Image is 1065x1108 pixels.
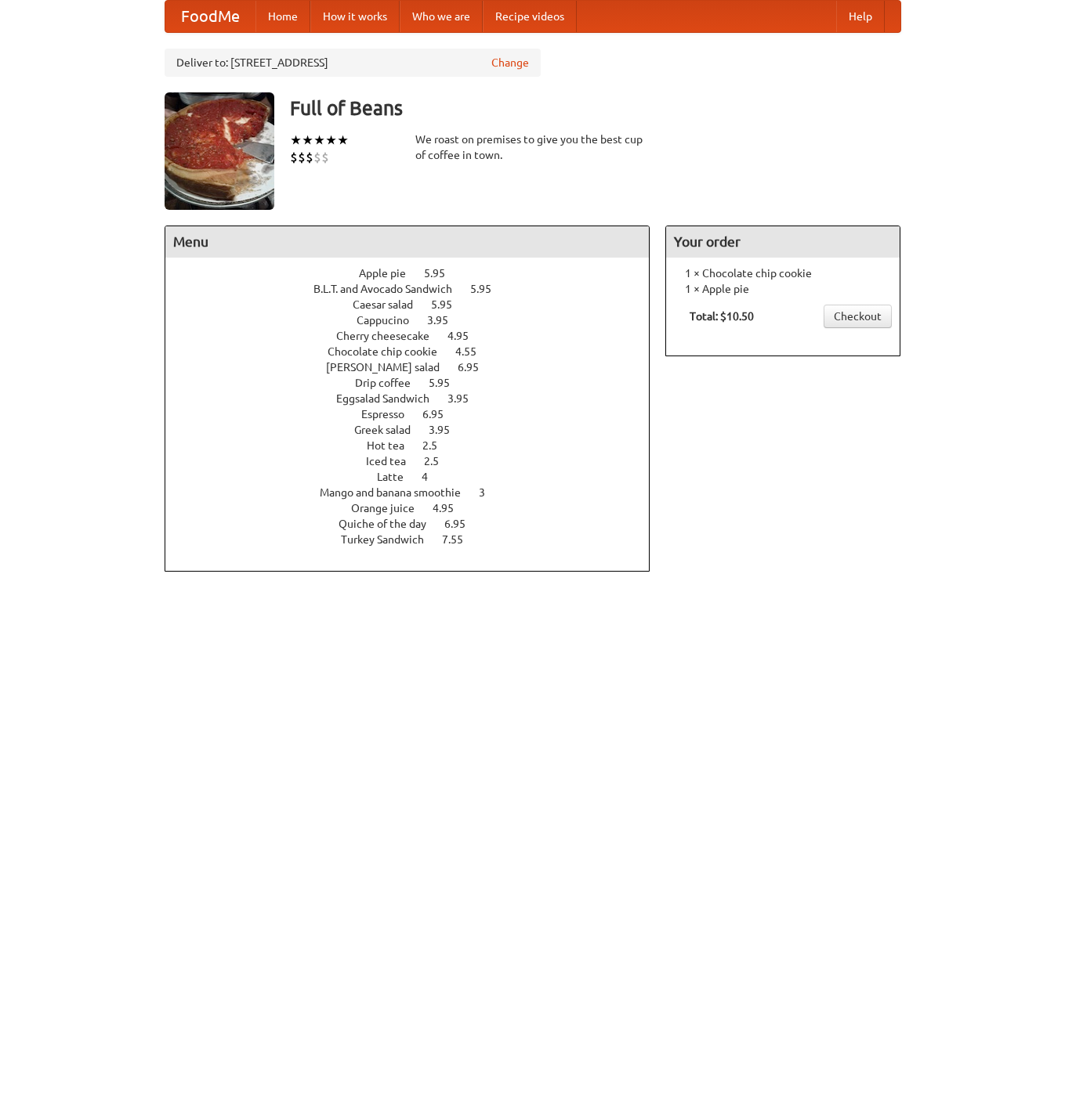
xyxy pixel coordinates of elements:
[447,330,484,342] span: 4.95
[351,502,430,514] span: Orange juice
[424,455,455,467] span: 2.5
[367,439,466,452] a: Hot tea 2.5
[310,1,400,32] a: How it works
[377,471,457,483] a: Latte 4
[427,314,464,327] span: 3.95
[336,330,498,342] a: Cherry cheesecake 4.95
[361,408,420,420] span: Espresso
[339,518,442,530] span: Quiche of the day
[422,471,444,483] span: 4
[366,455,422,467] span: Iced tea
[483,1,577,32] a: Recipe videos
[313,132,325,149] li: ★
[336,392,445,405] span: Eggsalad Sandwich
[337,132,349,149] li: ★
[320,486,514,499] a: Mango and banana smoothie 3
[359,267,474,280] a: Apple pie 5.95
[321,149,329,166] li: $
[424,267,461,280] span: 5.95
[339,518,494,530] a: Quiche of the day 6.95
[377,471,419,483] span: Latte
[357,314,477,327] a: Cappucino 3.95
[422,439,453,452] span: 2.5
[341,533,440,546] span: Turkey Sandwich
[361,408,473,420] a: Espresso 6.95
[165,226,650,258] h4: Menu
[479,486,501,499] span: 3
[306,149,313,166] li: $
[359,267,422,280] span: Apple pie
[447,392,484,405] span: 3.95
[165,92,274,210] img: angular.jpg
[415,132,650,163] div: We roast on premises to give you the best cup of coffee in town.
[313,283,468,295] span: B.L.T. and Avocado Sandwich
[290,149,298,166] li: $
[431,298,468,311] span: 5.95
[341,533,492,546] a: Turkey Sandwich 7.55
[336,330,445,342] span: Cherry cheesecake
[325,132,337,149] li: ★
[326,361,508,374] a: [PERSON_NAME] salad 6.95
[429,424,465,436] span: 3.95
[328,345,453,358] span: Chocolate chip cookie
[355,377,479,389] a: Drip coffee 5.95
[836,1,885,32] a: Help
[354,424,479,436] a: Greek salad 3.95
[690,310,754,323] b: Total: $10.50
[433,502,469,514] span: 4.95
[666,226,900,258] h4: Your order
[458,361,494,374] span: 6.95
[400,1,483,32] a: Who we are
[313,149,321,166] li: $
[290,132,302,149] li: ★
[824,305,892,328] a: Checkout
[491,55,529,70] a: Change
[328,345,505,358] a: Chocolate chip cookie 4.55
[367,439,420,452] span: Hot tea
[165,49,541,77] div: Deliver to: [STREET_ADDRESS]
[351,502,483,514] a: Orange juice 4.95
[422,408,459,420] span: 6.95
[354,424,426,436] span: Greek salad
[336,392,498,405] a: Eggsalad Sandwich 3.95
[326,361,455,374] span: [PERSON_NAME] salad
[674,265,892,281] li: 1 × Chocolate chip cookie
[444,518,481,530] span: 6.95
[255,1,310,32] a: Home
[298,149,306,166] li: $
[290,92,901,124] h3: Full of Beans
[674,281,892,297] li: 1 × Apple pie
[302,132,313,149] li: ★
[429,377,465,389] span: 5.95
[442,533,479,546] span: 7.55
[353,298,481,311] a: Caesar salad 5.95
[353,298,429,311] span: Caesar salad
[470,283,507,295] span: 5.95
[455,345,492,358] span: 4.55
[320,486,476,499] span: Mango and banana smoothie
[355,377,426,389] span: Drip coffee
[165,1,255,32] a: FoodMe
[357,314,425,327] span: Cappucino
[313,283,520,295] a: B.L.T. and Avocado Sandwich 5.95
[366,455,468,467] a: Iced tea 2.5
